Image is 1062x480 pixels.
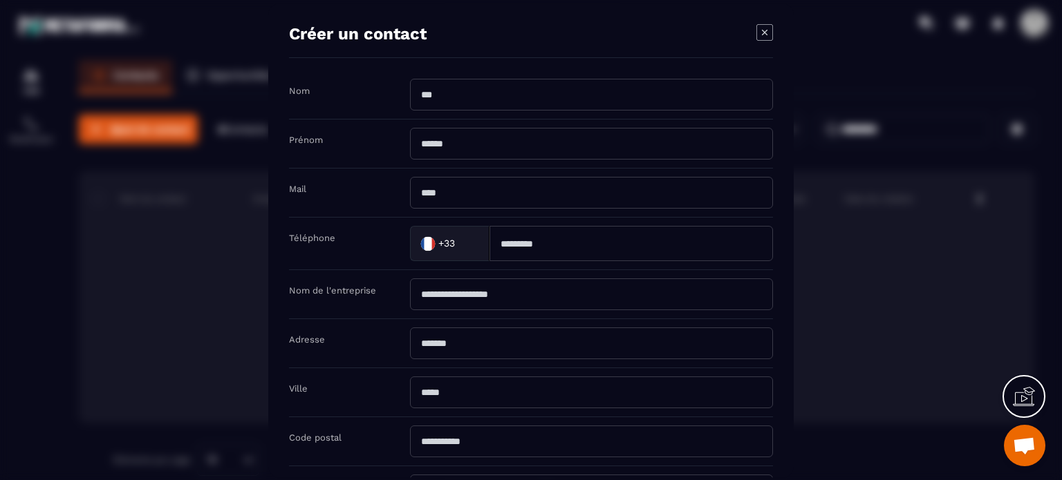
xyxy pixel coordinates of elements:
input: Search for option [458,233,475,253]
label: Ville [289,383,308,394]
label: Nom de l'entreprise [289,285,376,296]
label: Nom [289,86,310,96]
span: +33 [438,236,455,250]
label: Prénom [289,135,323,145]
label: Mail [289,184,306,194]
label: Téléphone [289,233,335,243]
div: Ouvrir le chat [1004,425,1045,466]
img: Country Flag [414,229,442,257]
label: Adresse [289,334,325,345]
h4: Créer un contact [289,24,427,44]
label: Code postal [289,432,342,443]
div: Search for option [410,226,490,261]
